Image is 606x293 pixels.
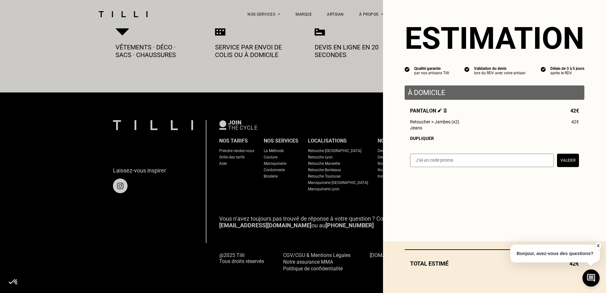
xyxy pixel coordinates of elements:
[541,66,546,72] img: icon list info
[405,20,584,56] section: Estimation
[414,71,449,75] div: par nos artisans Tilli
[571,119,579,124] span: 42€
[405,66,410,72] img: icon list info
[410,125,422,130] span: Jeans
[557,154,579,167] button: Valider
[410,119,459,124] span: Retoucher > Jambes (x2)
[464,66,470,72] img: icon list info
[414,66,449,71] div: Qualité garantie
[410,136,579,141] div: Dupliquer
[410,154,554,167] input: J‘ai un code promo
[474,66,526,71] div: Validation du devis
[410,108,447,114] span: Pantalon
[405,260,584,267] div: Total estimé
[550,66,584,71] div: Délais de 3 à 5 jours
[438,108,442,113] img: Éditer
[570,108,579,114] span: 42€
[474,71,526,75] div: lors du RDV avec votre artisan
[408,89,581,97] p: À domicile
[595,242,601,249] button: X
[510,245,600,262] p: Bonjour, avez-vous des questions?
[443,108,447,113] img: Supprimer
[550,71,584,75] div: après le RDV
